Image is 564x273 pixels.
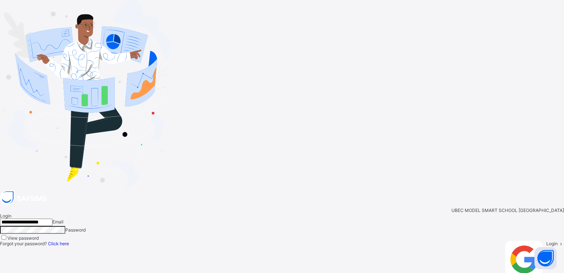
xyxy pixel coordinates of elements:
[48,241,69,246] a: Click here
[52,219,63,225] span: Email
[546,241,558,246] span: Login
[451,208,564,213] span: UBEC MODEL SMART SCHOOL [GEOGRAPHIC_DATA]
[65,227,86,233] span: Password
[7,235,39,241] label: View password
[534,247,557,269] button: Open asap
